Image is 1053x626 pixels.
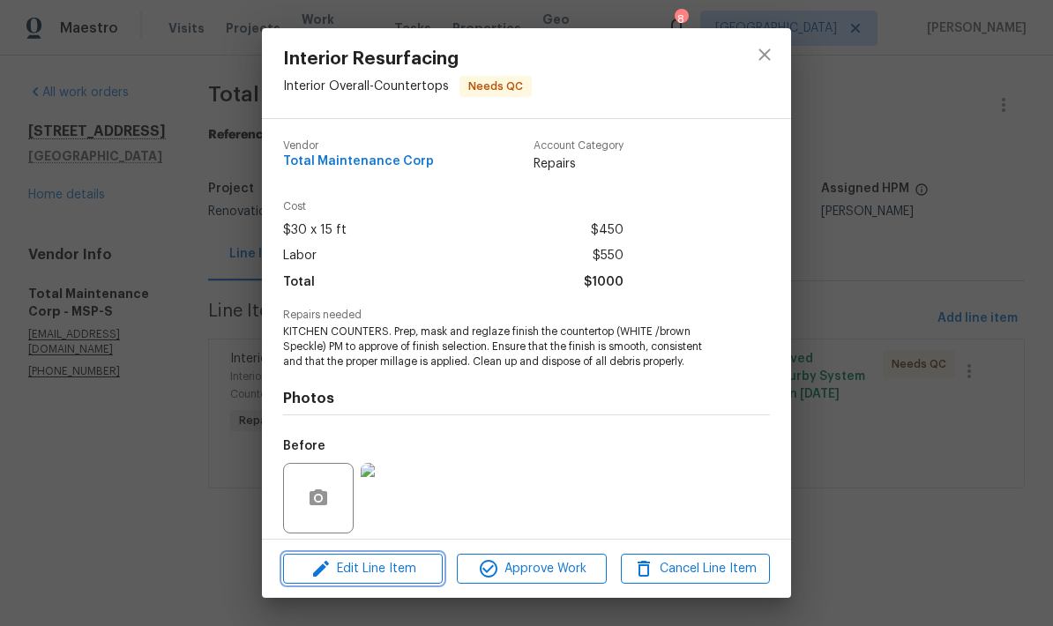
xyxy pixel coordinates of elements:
[283,309,770,321] span: Repairs needed
[288,558,437,580] span: Edit Line Item
[534,155,624,173] span: Repairs
[743,34,786,76] button: close
[534,140,624,152] span: Account Category
[283,140,434,152] span: Vendor
[283,554,443,585] button: Edit Line Item
[593,243,624,269] span: $550
[283,218,347,243] span: $30 x 15 ft
[462,558,601,580] span: Approve Work
[591,218,624,243] span: $450
[283,243,317,269] span: Labor
[283,440,325,452] h5: Before
[283,49,532,69] span: Interior Resurfacing
[675,11,687,28] div: 8
[283,155,434,168] span: Total Maintenance Corp
[461,78,530,95] span: Needs QC
[283,201,624,212] span: Cost
[621,554,770,585] button: Cancel Line Item
[457,554,606,585] button: Approve Work
[283,390,770,407] h4: Photos
[283,270,315,295] span: Total
[626,558,765,580] span: Cancel Line Item
[584,270,624,295] span: $1000
[283,80,449,93] span: Interior Overall - Countertops
[283,324,721,369] span: KITCHEN COUNTERS. Prep, mask and reglaze finish the countertop (WHITE /brown Speckle) PM to appro...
